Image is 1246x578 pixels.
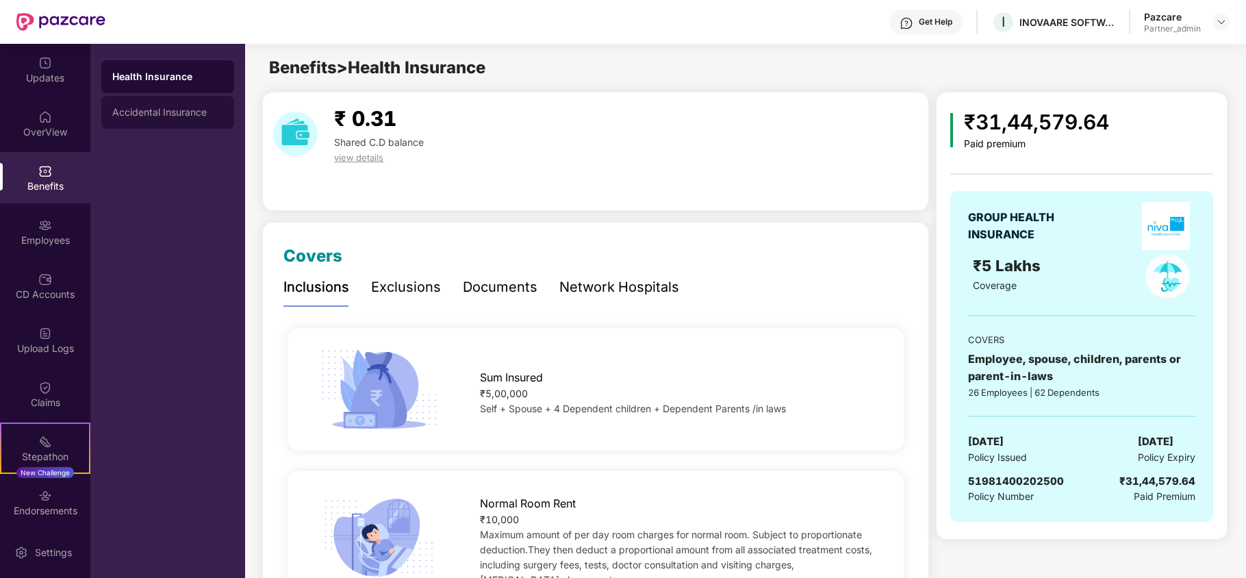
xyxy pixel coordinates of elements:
div: Documents [463,277,537,298]
img: svg+xml;base64,PHN2ZyBpZD0iVXBkYXRlZCIgeG1sbnM9Imh0dHA6Ly93d3cudzMub3JnLzIwMDAvc3ZnIiB3aWR0aD0iMj... [38,56,52,70]
span: view details [334,152,383,163]
img: icon [316,345,442,433]
img: svg+xml;base64,PHN2ZyBpZD0iQ2xhaW0iIHhtbG5zPSJodHRwOi8vd3d3LnczLm9yZy8yMDAwL3N2ZyIgd2lkdGg9IjIwIi... [38,381,52,394]
img: svg+xml;base64,PHN2ZyBpZD0iRHJvcGRvd24tMzJ4MzIiIHhtbG5zPSJodHRwOi8vd3d3LnczLm9yZy8yMDAwL3N2ZyIgd2... [1216,16,1227,27]
span: Coverage [973,279,1017,291]
img: svg+xml;base64,PHN2ZyB4bWxucz0iaHR0cDovL3d3dy53My5vcmcvMjAwMC9zdmciIHdpZHRoPSIyMSIgaGVpZ2h0PSIyMC... [38,435,52,449]
span: Paid Premium [1134,489,1195,504]
div: ₹31,44,579.64 [1119,473,1195,490]
img: svg+xml;base64,PHN2ZyBpZD0iRW1wbG95ZWVzIiB4bWxucz0iaHR0cDovL3d3dy53My5vcmcvMjAwMC9zdmciIHdpZHRoPS... [38,218,52,232]
div: Pazcare [1144,10,1201,23]
span: Benefits > Health Insurance [269,58,485,77]
div: Health Insurance [112,70,223,84]
img: svg+xml;base64,PHN2ZyBpZD0iSG9tZSIgeG1sbnM9Imh0dHA6Ly93d3cudzMub3JnLzIwMDAvc3ZnIiB3aWR0aD0iMjAiIG... [38,110,52,124]
div: Partner_admin [1144,23,1201,34]
div: Network Hospitals [559,277,679,298]
span: Covers [283,246,342,266]
img: svg+xml;base64,PHN2ZyBpZD0iU2V0dGluZy0yMHgyMCIgeG1sbnM9Imh0dHA6Ly93d3cudzMub3JnLzIwMDAvc3ZnIiB3aW... [14,546,28,560]
span: I [1002,14,1005,30]
span: Shared C.D balance [334,136,424,148]
span: [DATE] [968,433,1004,450]
span: 51981400202500 [968,475,1064,488]
span: [DATE] [1138,433,1173,450]
span: Policy Number [968,490,1034,502]
div: Get Help [919,16,952,27]
div: COVERS [968,333,1195,347]
img: insurerLogo [1142,202,1190,250]
div: ₹31,44,579.64 [964,106,1109,138]
span: Policy Expiry [1138,450,1195,465]
img: svg+xml;base64,PHN2ZyBpZD0iRW5kb3JzZW1lbnRzIiB4bWxucz0iaHR0cDovL3d3dy53My5vcmcvMjAwMC9zdmciIHdpZH... [38,489,52,503]
img: policyIcon [1145,254,1190,299]
div: INOVAARE SOFTWARE SOLUTIONS PRIVATE LIMITED [1019,16,1115,29]
span: ₹5 Lakhs [973,257,1045,275]
div: 26 Employees | 62 Dependents [968,386,1195,399]
span: Policy Issued [968,450,1027,465]
img: download [273,112,318,156]
img: svg+xml;base64,PHN2ZyBpZD0iQmVuZWZpdHMiIHhtbG5zPSJodHRwOi8vd3d3LnczLm9yZy8yMDAwL3N2ZyIgd2lkdGg9Ij... [38,164,52,178]
div: Stepathon [1,450,89,464]
div: Exclusions [371,277,441,298]
img: icon [950,113,954,147]
img: svg+xml;base64,PHN2ZyBpZD0iVXBsb2FkX0xvZ3MiIGRhdGEtbmFtZT0iVXBsb2FkIExvZ3MiIHhtbG5zPSJodHRwOi8vd3... [38,327,52,340]
div: Settings [31,546,76,560]
div: GROUP HEALTH INSURANCE [968,209,1088,243]
span: Sum Insured [480,369,543,386]
div: ₹10,000 [480,512,876,527]
img: svg+xml;base64,PHN2ZyBpZD0iQ0RfQWNjb3VudHMiIGRhdGEtbmFtZT0iQ0QgQWNjb3VudHMiIHhtbG5zPSJodHRwOi8vd3... [38,273,52,286]
span: Normal Room Rent [480,495,576,512]
div: Paid premium [964,138,1109,150]
div: Inclusions [283,277,349,298]
span: Self + Spouse + 4 Dependent children + Dependent Parents /in laws [480,403,786,414]
span: ₹ 0.31 [334,106,396,131]
div: ₹5,00,000 [480,386,876,401]
div: Employee, spouse, children, parents or parent-in-laws [968,351,1195,385]
img: svg+xml;base64,PHN2ZyBpZD0iSGVscC0zMngzMiIgeG1sbnM9Imh0dHA6Ly93d3cudzMub3JnLzIwMDAvc3ZnIiB3aWR0aD... [900,16,913,30]
div: New Challenge [16,467,74,478]
img: New Pazcare Logo [16,13,105,31]
div: Accidental Insurance [112,107,223,118]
